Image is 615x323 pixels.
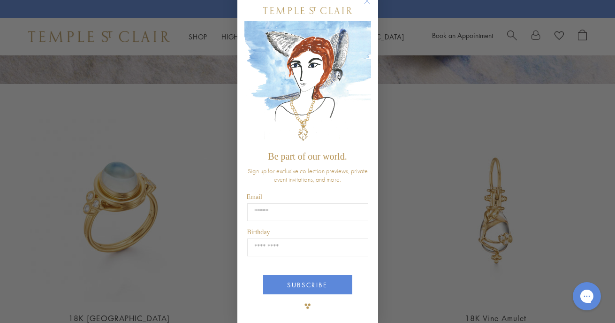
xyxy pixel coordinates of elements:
[248,167,368,184] span: Sign up for exclusive collection previews, private event invitations, and more.
[568,279,606,314] iframe: Gorgias live chat messenger
[247,229,270,236] span: Birthday
[247,203,368,221] input: Email
[247,193,262,200] span: Email
[244,21,371,146] img: c4a9eb12-d91a-4d4a-8ee0-386386f4f338.jpeg
[263,275,352,294] button: SUBSCRIBE
[268,151,347,161] span: Be part of our world.
[298,297,317,315] img: TSC
[263,7,352,14] img: Temple St. Clair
